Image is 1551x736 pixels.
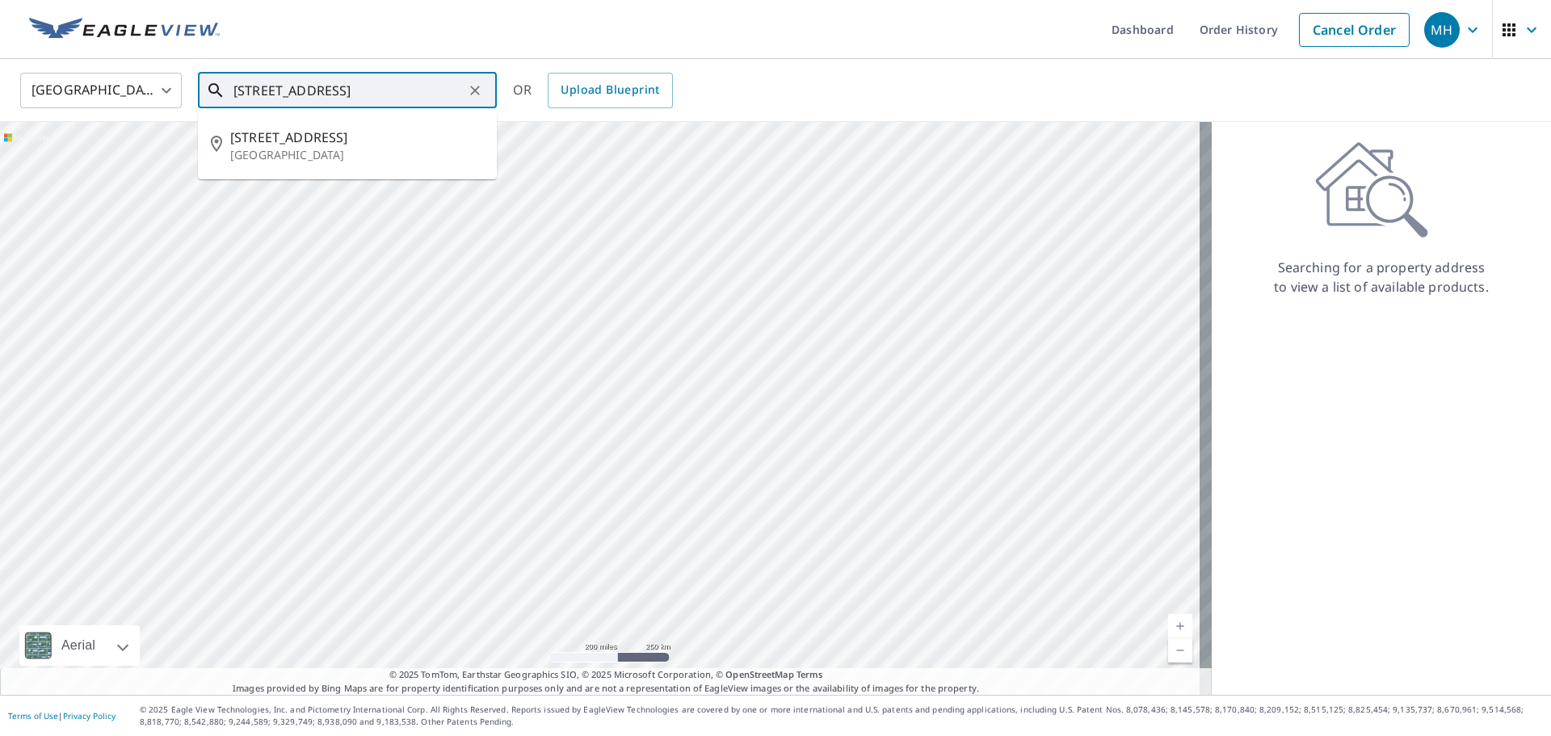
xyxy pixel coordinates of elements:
p: Searching for a property address to view a list of available products. [1273,258,1490,297]
a: Cancel Order [1299,13,1410,47]
span: © 2025 TomTom, Earthstar Geographics SIO, © 2025 Microsoft Corporation, © [389,668,823,682]
a: OpenStreetMap [725,668,793,680]
p: | [8,711,116,721]
a: Current Level 5, Zoom In [1168,614,1192,638]
span: [STREET_ADDRESS] [230,128,484,147]
a: Terms of Use [8,710,58,721]
a: Privacy Policy [63,710,116,721]
div: Aerial [19,625,140,666]
p: [GEOGRAPHIC_DATA] [230,147,484,163]
p: © 2025 Eagle View Technologies, Inc. and Pictometry International Corp. All Rights Reserved. Repo... [140,704,1543,728]
button: Clear [464,79,486,102]
a: Current Level 5, Zoom Out [1168,638,1192,662]
div: Aerial [57,625,100,666]
span: Upload Blueprint [561,80,659,100]
a: Upload Blueprint [548,73,672,108]
a: Terms [797,668,823,680]
div: MH [1424,12,1460,48]
img: EV Logo [29,18,220,42]
input: Search by address or latitude-longitude [233,68,464,113]
div: OR [513,73,673,108]
div: [GEOGRAPHIC_DATA] [20,68,182,113]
